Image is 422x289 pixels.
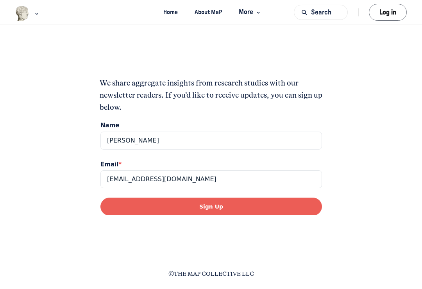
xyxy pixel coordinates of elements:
button: Sign Up [1,84,222,102]
button: More [232,5,265,20]
button: Museums as Progress logo [15,5,41,22]
input: Enter name [1,18,222,36]
input: Enter email [1,57,222,75]
span: More [239,7,262,18]
a: About MaP [188,5,229,20]
a: Home [157,5,185,20]
span: Name [1,7,20,16]
p: We share aggregate insights from research studies with our newsletter readers. If you’d like to r... [100,77,323,113]
button: Search [294,5,348,20]
p: ©THE MAP COLLECTIVE LLC [100,270,323,279]
button: Log in [369,4,407,21]
img: Museums as Progress logo [15,6,30,21]
span: Email [1,46,22,55]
